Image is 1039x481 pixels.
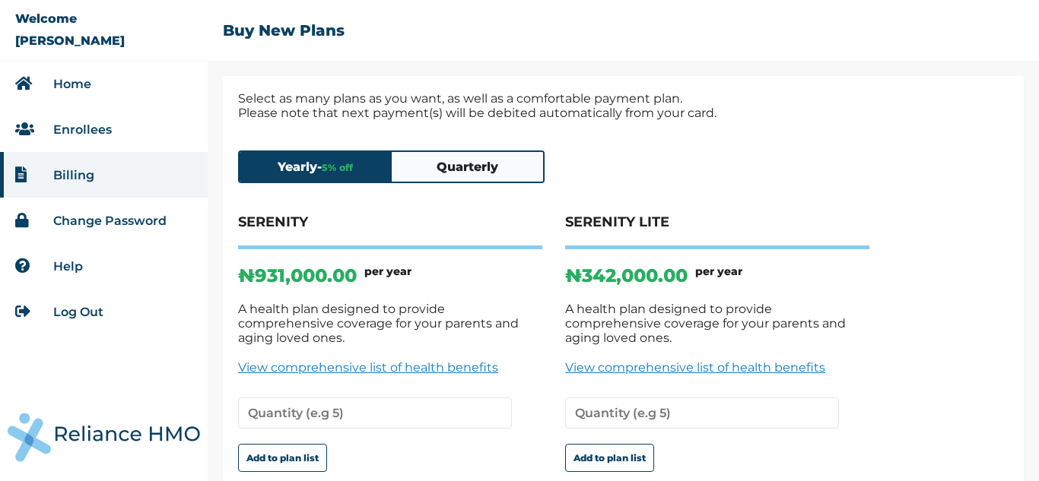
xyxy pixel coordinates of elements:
p: ₦ 931,000.00 [238,264,357,286]
a: Home [53,77,91,91]
p: Select as many plans as you want, as well as a comfortable payment plan. Please note that next pa... [238,91,1009,120]
a: Log Out [53,305,103,319]
input: Quantity (e.g 5) [565,397,839,429]
p: [PERSON_NAME] [15,33,125,48]
a: View comprehensive list of health benefits [565,360,869,375]
button: Quarterly [392,152,544,182]
p: A health plan designed to provide comprehensive coverage for your parents and aging loved ones. [238,302,542,345]
p: Welcome [15,11,77,26]
span: 5 % off [322,162,353,173]
h6: per year [364,264,411,286]
a: Billing [53,168,94,182]
button: Add to plan list [565,444,654,472]
input: Quantity (e.g 5) [238,397,512,429]
h4: SERENITY [238,214,542,249]
a: Change Password [53,214,167,228]
button: Yearly-5% off [240,152,392,182]
a: Enrollees [53,122,112,137]
a: View comprehensive list of health benefits [238,360,542,375]
p: ₦ 342,000.00 [565,264,688,286]
h6: per year [695,264,742,286]
p: A health plan designed to provide comprehensive coverage for your parents and aging loved ones. [565,302,869,345]
a: Help [53,259,83,274]
h2: Buy New Plans [223,21,345,40]
h4: SERENITY LITE [565,214,869,249]
img: RelianceHMO's Logo [8,413,200,462]
button: Add to plan list [238,444,327,472]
